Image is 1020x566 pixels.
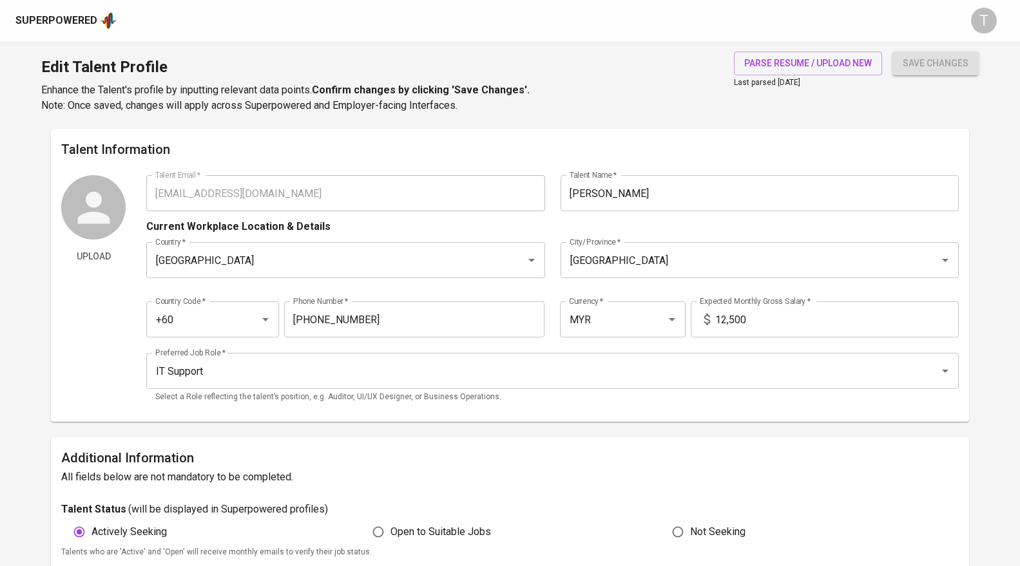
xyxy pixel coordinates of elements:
h6: Talent Information [61,139,959,160]
span: Not Seeking [690,524,746,540]
p: Current Workplace Location & Details [146,219,331,234]
a: Superpoweredapp logo [15,11,117,30]
button: Open [936,251,954,269]
p: Talents who are 'Active' and 'Open' will receive monthly emails to verify their job status. [61,546,959,559]
button: Open [936,362,954,380]
h1: Edit Talent Profile [41,52,530,82]
p: Select a Role reflecting the talent’s position, e.g. Auditor, UI/UX Designer, or Business Operati... [155,391,950,404]
span: parse resume / upload new [744,55,872,71]
button: save changes [892,52,979,75]
button: Open [663,310,681,328]
button: Open [256,310,274,328]
img: app logo [100,11,117,30]
button: Open [523,251,541,269]
div: T [971,8,997,33]
p: Talent Status [61,502,126,517]
p: ( will be displayed in Superpowered profiles ) [128,502,328,517]
span: Upload [66,249,120,265]
div: Superpowered [15,14,97,28]
span: Open to Suitable Jobs [390,524,491,540]
b: Confirm changes by clicking 'Save Changes'. [312,84,530,96]
span: Last parsed [DATE] [734,78,800,87]
h6: All fields below are not mandatory to be completed. [61,468,959,486]
span: Actively Seeking [91,524,167,540]
h6: Additional Information [61,448,959,468]
button: parse resume / upload new [734,52,882,75]
span: save changes [903,55,968,71]
p: Enhance the Talent's profile by inputting relevant data points. Note: Once saved, changes will ap... [41,82,530,113]
button: Upload [61,245,126,269]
